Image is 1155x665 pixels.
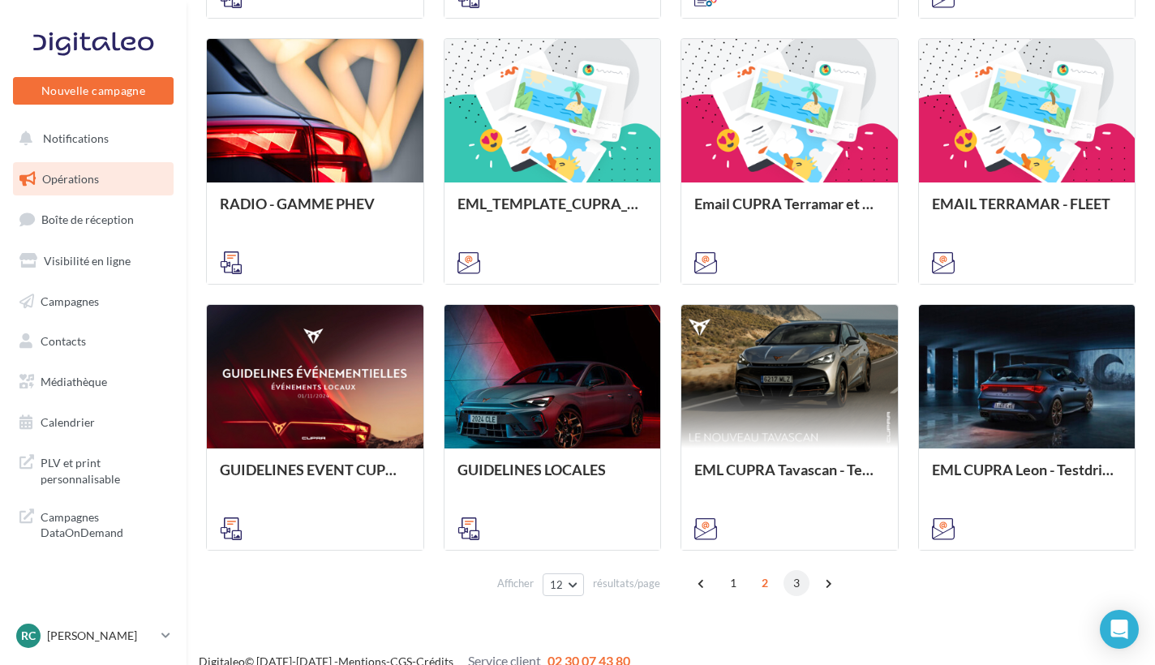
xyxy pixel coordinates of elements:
button: 12 [543,573,584,596]
div: Email CUPRA Terramar et Formentor JPO [DATE] [694,195,885,228]
span: Médiathèque [41,375,107,388]
a: RC [PERSON_NAME] [13,620,174,651]
span: 1 [720,570,746,596]
div: RADIO - GAMME PHEV [220,195,410,228]
p: [PERSON_NAME] [47,628,155,644]
span: 12 [550,578,564,591]
div: GUIDELINES EVENT CUPRA - LOCAL [220,461,410,494]
div: EML_TEMPLATE_CUPRA_Tavascan [457,195,648,228]
span: Boîte de réception [41,212,134,226]
a: Médiathèque [10,365,177,399]
div: Open Intercom Messenger [1100,610,1139,649]
span: Contacts [41,334,86,348]
div: EML CUPRA Leon - Testdrive [932,461,1123,494]
a: Opérations [10,162,177,196]
span: Opérations [42,172,99,186]
span: Visibilité en ligne [44,254,131,268]
span: Afficher [497,576,534,591]
span: 3 [784,570,809,596]
span: Campagnes DataOnDemand [41,506,167,541]
button: Nouvelle campagne [13,77,174,105]
button: Notifications [10,122,170,156]
a: Campagnes DataOnDemand [10,500,177,547]
div: EML CUPRA Tavascan - Testdrive [694,461,885,494]
span: RC [21,628,36,644]
a: PLV et print personnalisable [10,445,177,493]
div: GUIDELINES LOCALES [457,461,648,494]
span: Calendrier [41,415,95,429]
span: Campagnes [41,294,99,307]
span: 2 [752,570,778,596]
a: Contacts [10,324,177,358]
a: Campagnes [10,285,177,319]
a: Boîte de réception [10,202,177,237]
a: Calendrier [10,405,177,440]
span: résultats/page [593,576,660,591]
span: PLV et print personnalisable [41,452,167,487]
div: EMAIL TERRAMAR - FLEET [932,195,1123,228]
a: Visibilité en ligne [10,244,177,278]
span: Notifications [43,131,109,145]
